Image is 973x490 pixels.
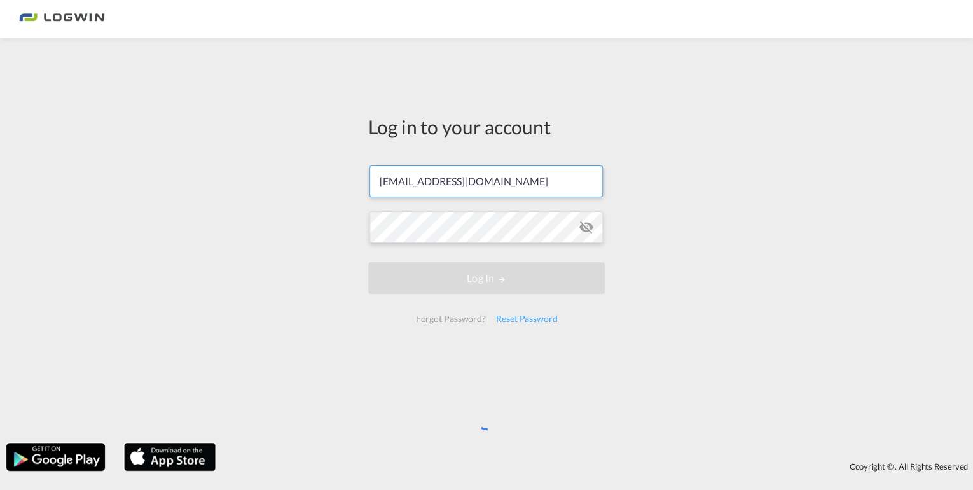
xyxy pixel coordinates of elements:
[369,165,603,197] input: Enter email/phone number
[368,113,605,140] div: Log in to your account
[368,262,605,294] button: LOGIN
[579,220,594,235] md-icon: icon-eye-off
[19,5,105,34] img: bc73a0e0d8c111efacd525e4c8ad7d32.png
[222,456,973,477] div: Copyright © . All Rights Reserved
[410,307,490,330] div: Forgot Password?
[491,307,563,330] div: Reset Password
[123,442,217,472] img: apple.png
[5,442,106,472] img: google.png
